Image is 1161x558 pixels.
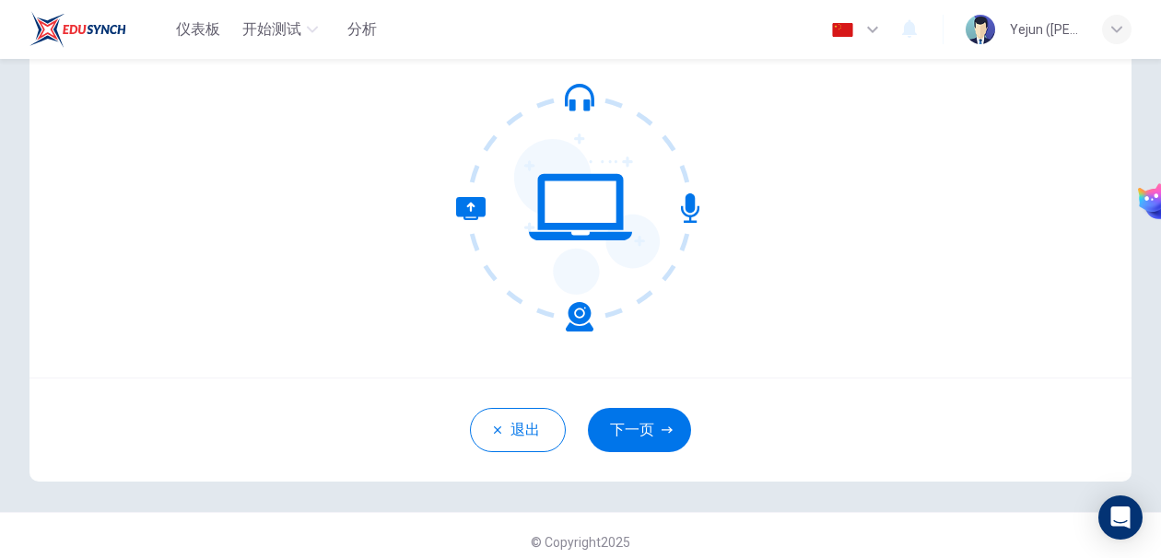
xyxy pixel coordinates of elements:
div: Yejun ([PERSON_NAME]) [PERSON_NAME] [1010,18,1080,41]
button: 下一页 [588,408,691,452]
span: 仪表板 [176,18,220,41]
img: EduSynch logo [29,11,126,48]
img: zh [831,23,854,37]
button: 退出 [470,408,566,452]
img: Profile picture [966,15,995,44]
button: 仪表板 [169,13,228,46]
a: EduSynch logo [29,11,169,48]
span: 开始测试 [242,18,301,41]
button: 开始测试 [235,13,325,46]
span: 分析 [347,18,377,41]
div: Open Intercom Messenger [1098,495,1143,540]
button: 分析 [333,13,392,46]
span: © Copyright 2025 [531,535,630,550]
